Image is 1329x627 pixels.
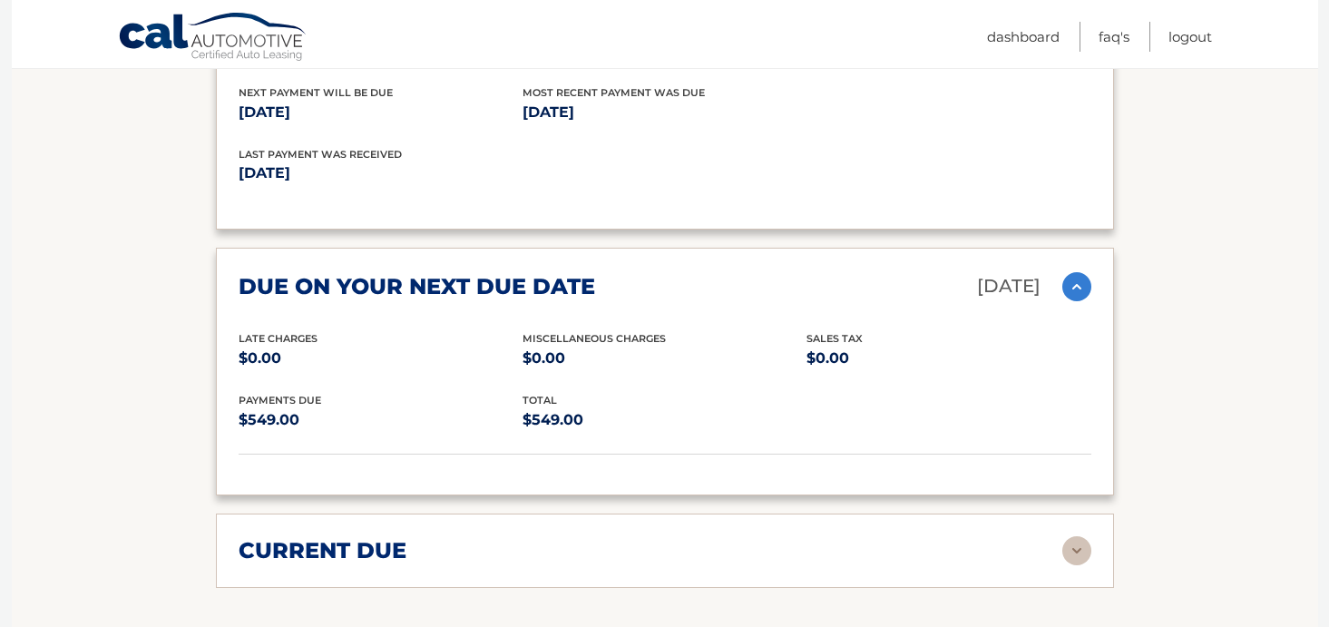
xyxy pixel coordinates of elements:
span: Late Charges [239,332,318,345]
span: Sales Tax [806,332,863,345]
span: total [523,394,557,407]
p: [DATE] [239,100,523,125]
span: Payments Due [239,394,321,407]
p: $549.00 [239,407,523,433]
p: [DATE] [239,161,665,186]
p: [DATE] [977,270,1041,302]
h2: due on your next due date [239,273,595,300]
span: Miscellaneous Charges [523,332,666,345]
span: Last Payment was received [239,148,402,161]
p: $0.00 [239,346,523,371]
span: Next Payment will be due [239,86,393,99]
p: $0.00 [806,346,1090,371]
span: Most Recent Payment Was Due [523,86,705,99]
p: $0.00 [523,346,806,371]
img: accordion-active.svg [1062,272,1091,301]
p: $549.00 [523,407,806,433]
h2: current due [239,537,406,564]
a: FAQ's [1099,22,1129,52]
p: [DATE] [523,100,806,125]
a: Cal Automotive [118,12,308,64]
a: Dashboard [987,22,1060,52]
a: Logout [1168,22,1212,52]
img: accordion-rest.svg [1062,536,1091,565]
